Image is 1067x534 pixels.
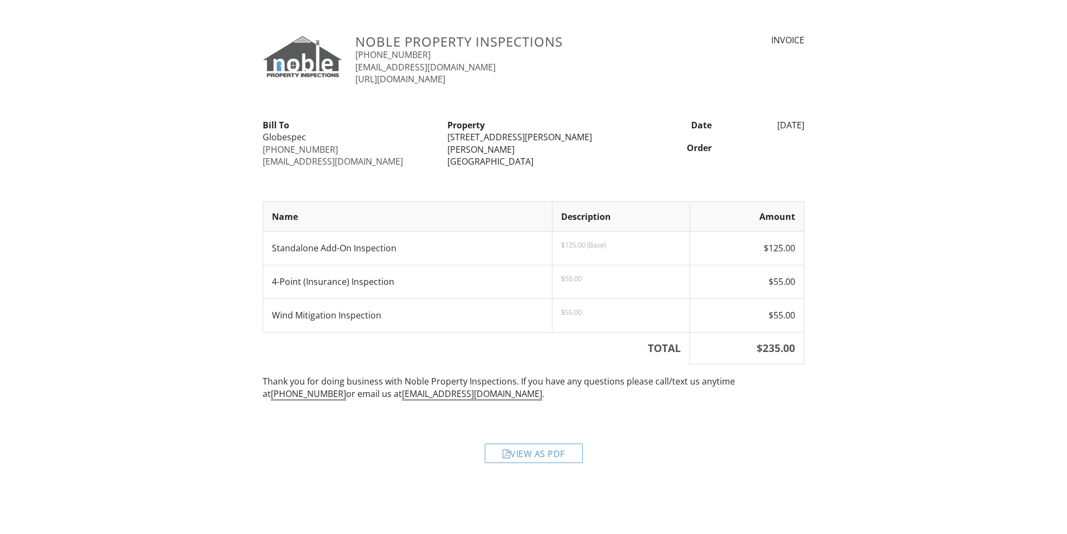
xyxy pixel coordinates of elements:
div: [GEOGRAPHIC_DATA] [447,155,619,167]
th: Description [552,201,690,231]
a: View as PDF [485,451,583,463]
div: INVOICE [679,34,804,46]
chrome_annotation: [EMAIL_ADDRESS][DOMAIN_NAME] [402,388,542,400]
div: Globespec [263,131,434,143]
div: Date [626,119,719,131]
td: $55.00 [689,265,804,298]
td: $55.00 [689,298,804,332]
div: [DATE] [718,119,811,131]
span: 4-Point (Insurance) Inspection [272,276,394,288]
span: Standalone Add-On Inspection [272,242,396,254]
a: [EMAIL_ADDRESS][DOMAIN_NAME] [355,61,496,73]
p: Thank you for doing business with Noble Property Inspections. If you have any questions please ca... [263,375,804,400]
p: $55.00 [561,308,681,316]
th: TOTAL [263,332,690,364]
td: $125.00 [689,232,804,265]
div: [STREET_ADDRESS][PERSON_NAME][PERSON_NAME] [447,131,619,155]
a: [EMAIL_ADDRESS][DOMAIN_NAME] [263,155,403,167]
p: $125.00 (Base) [561,240,681,249]
img: 0_-_NHI_-_PROPERTY_Inspections_-_OFFICIAL.jpg [263,34,342,79]
chrome_annotation: [PHONE_NUMBER] [271,388,346,400]
a: [PHONE_NUMBER] [355,49,431,61]
th: Name [263,201,552,231]
div: View as PDF [485,444,583,463]
h3: Noble Property Inspections [355,34,666,49]
strong: Bill To [263,119,289,131]
a: [URL][DOMAIN_NAME] [355,73,445,85]
th: Amount [689,201,804,231]
strong: Property [447,119,485,131]
p: $55.00 [561,274,681,283]
span: Wind Mitigation Inspection [272,309,381,321]
div: Order [626,142,719,154]
th: $235.00 [689,332,804,364]
a: [PHONE_NUMBER] [263,144,338,155]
